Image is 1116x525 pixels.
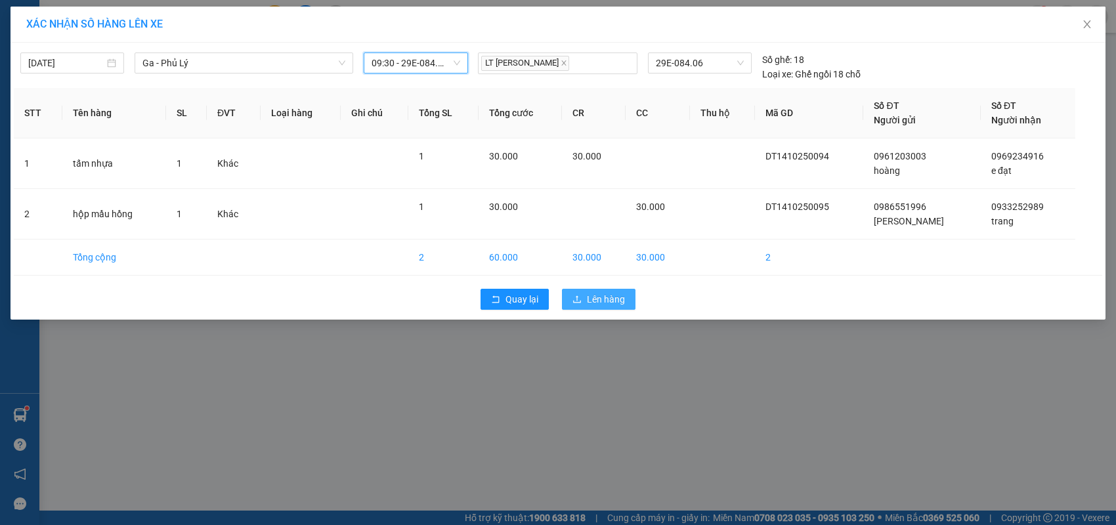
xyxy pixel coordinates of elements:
th: Tổng cước [479,88,562,138]
span: 30.000 [572,151,601,161]
input: 14/10/2025 [28,56,104,70]
span: 1 [419,151,424,161]
th: Loại hàng [261,88,341,138]
span: e đạt [991,165,1012,176]
span: 1 [177,158,182,169]
span: 30.000 [489,201,518,212]
td: 2 [408,240,479,276]
span: [PERSON_NAME] [874,216,944,226]
span: Người gửi [874,115,916,125]
td: 2 [14,189,62,240]
span: Quay lại [505,292,538,306]
strong: CÔNG TY TNHH DỊCH VỤ DU LỊCH THỜI ĐẠI [12,10,118,53]
th: STT [14,88,62,138]
th: CR [562,88,626,138]
th: Mã GD [755,88,864,138]
span: 09:30 - 29E-084.06 [372,53,460,73]
td: Khác [207,189,261,240]
span: upload [572,295,582,305]
th: Tên hàng [62,88,166,138]
th: CC [626,88,690,138]
span: Số ĐT [874,100,899,111]
span: 1 [419,201,424,212]
span: rollback [491,295,500,305]
span: DT1410250095 [765,201,829,212]
th: Tổng SL [408,88,479,138]
button: uploadLên hàng [562,289,635,310]
td: 1 [14,138,62,189]
span: hoàng [874,165,900,176]
td: Tổng cộng [62,240,166,276]
span: 0969234916 [991,151,1044,161]
span: Lên hàng [587,292,625,306]
span: 29E-084.06 [656,53,743,73]
th: SL [166,88,207,138]
span: 0933252989 [991,201,1044,212]
button: Close [1069,7,1105,43]
span: close [561,60,567,66]
img: logo [5,47,7,114]
span: Chuyển phát nhanh: [GEOGRAPHIC_DATA] - [GEOGRAPHIC_DATA] [9,56,122,103]
span: Loại xe: [762,67,793,81]
th: Ghi chú [341,88,408,138]
span: trang [991,216,1014,226]
td: hộp mầu hồng [62,189,166,240]
span: 0986551996 [874,201,926,212]
span: 30.000 [636,201,665,212]
th: Thu hộ [690,88,755,138]
span: Ga - Phủ Lý [142,53,345,73]
span: LT [PERSON_NAME] [481,56,569,71]
td: 60.000 [479,240,562,276]
span: 30.000 [489,151,518,161]
td: 30.000 [562,240,626,276]
div: 18 [762,52,804,67]
td: tấm nhựa [62,138,166,189]
td: 30.000 [626,240,690,276]
span: DT1410250094 [765,151,829,161]
span: DT1410250095 [123,88,202,102]
div: Ghế ngồi 18 chỗ [762,67,861,81]
span: 0961203003 [874,151,926,161]
span: XÁC NHẬN SỐ HÀNG LÊN XE [26,18,163,30]
span: 1 [177,209,182,219]
button: rollbackQuay lại [481,289,549,310]
span: close [1082,19,1092,30]
span: Người nhận [991,115,1041,125]
td: Khác [207,138,261,189]
td: 2 [755,240,864,276]
span: Số ghế: [762,52,792,67]
span: Số ĐT [991,100,1016,111]
span: down [338,59,346,67]
th: ĐVT [207,88,261,138]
